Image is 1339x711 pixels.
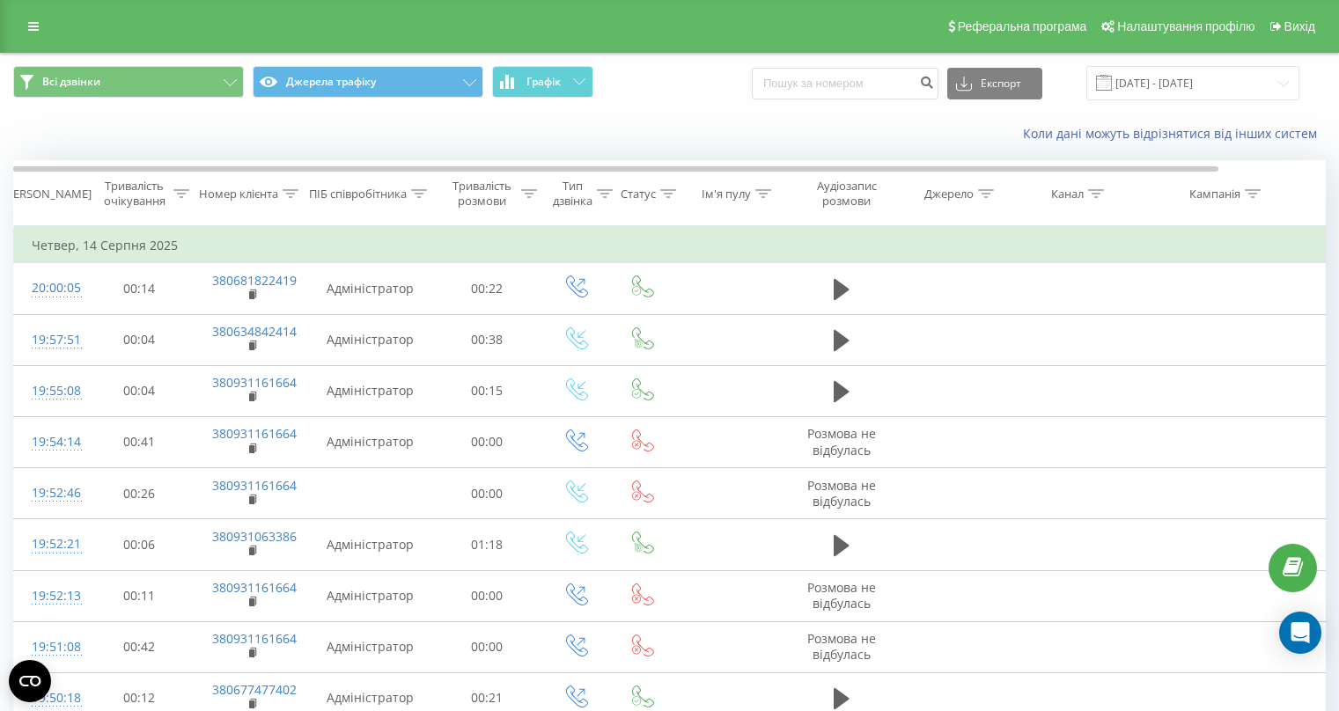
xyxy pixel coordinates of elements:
[432,468,542,519] td: 00:00
[1023,125,1326,142] a: Коли дані можуть відрізнятися вiд інших систем
[924,187,974,202] div: Джерело
[85,314,195,365] td: 00:04
[526,76,561,88] span: Графік
[99,179,169,209] div: Тривалість очікування
[85,365,195,416] td: 00:04
[212,477,297,494] a: 380931161664
[958,19,1087,33] span: Реферальна програма
[85,621,195,672] td: 00:42
[432,621,542,672] td: 00:00
[432,314,542,365] td: 00:38
[85,519,195,570] td: 00:06
[492,66,593,98] button: Графік
[621,187,656,202] div: Статус
[32,374,67,408] div: 19:55:08
[309,570,432,621] td: Адміністратор
[32,425,67,459] div: 19:54:14
[947,68,1042,99] button: Експорт
[85,263,195,314] td: 00:14
[85,416,195,467] td: 00:41
[32,323,67,357] div: 19:57:51
[212,323,297,340] a: 380634842414
[253,66,483,98] button: Джерела трафіку
[85,468,195,519] td: 00:26
[309,365,432,416] td: Адміністратор
[807,425,876,458] span: Розмова не відбулась
[212,681,297,698] a: 380677477402
[1117,19,1254,33] span: Налаштування профілю
[212,374,297,391] a: 380931161664
[309,187,407,202] div: ПІБ співробітника
[9,660,51,702] button: Open CMP widget
[432,570,542,621] td: 00:00
[432,263,542,314] td: 00:22
[32,527,67,561] div: 19:52:21
[309,263,432,314] td: Адміністратор
[309,314,432,365] td: Адміністратор
[309,416,432,467] td: Адміністратор
[32,271,67,305] div: 20:00:05
[553,179,592,209] div: Тип дзвінка
[702,187,751,202] div: Ім'я пулу
[1279,612,1321,654] div: Open Intercom Messenger
[807,579,876,612] span: Розмова не відбулась
[432,365,542,416] td: 00:15
[432,519,542,570] td: 01:18
[804,179,889,209] div: Аудіозапис розмови
[212,579,297,596] a: 380931161664
[32,630,67,664] div: 19:51:08
[13,66,244,98] button: Всі дзвінки
[807,477,876,509] span: Розмова не відбулась
[199,187,278,202] div: Номер клієнта
[432,416,542,467] td: 00:00
[85,570,195,621] td: 00:11
[212,630,297,647] a: 380931161664
[309,621,432,672] td: Адміністратор
[32,579,67,613] div: 19:52:13
[32,476,67,510] div: 19:52:46
[1189,187,1240,202] div: Кампанія
[1284,19,1315,33] span: Вихід
[212,528,297,545] a: 380931063386
[309,519,432,570] td: Адміністратор
[807,630,876,663] span: Розмова не відбулась
[212,272,297,289] a: 380681822419
[447,179,517,209] div: Тривалість розмови
[3,187,92,202] div: [PERSON_NAME]
[752,68,938,99] input: Пошук за номером
[1051,187,1084,202] div: Канал
[212,425,297,442] a: 380931161664
[42,75,100,89] span: Всі дзвінки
